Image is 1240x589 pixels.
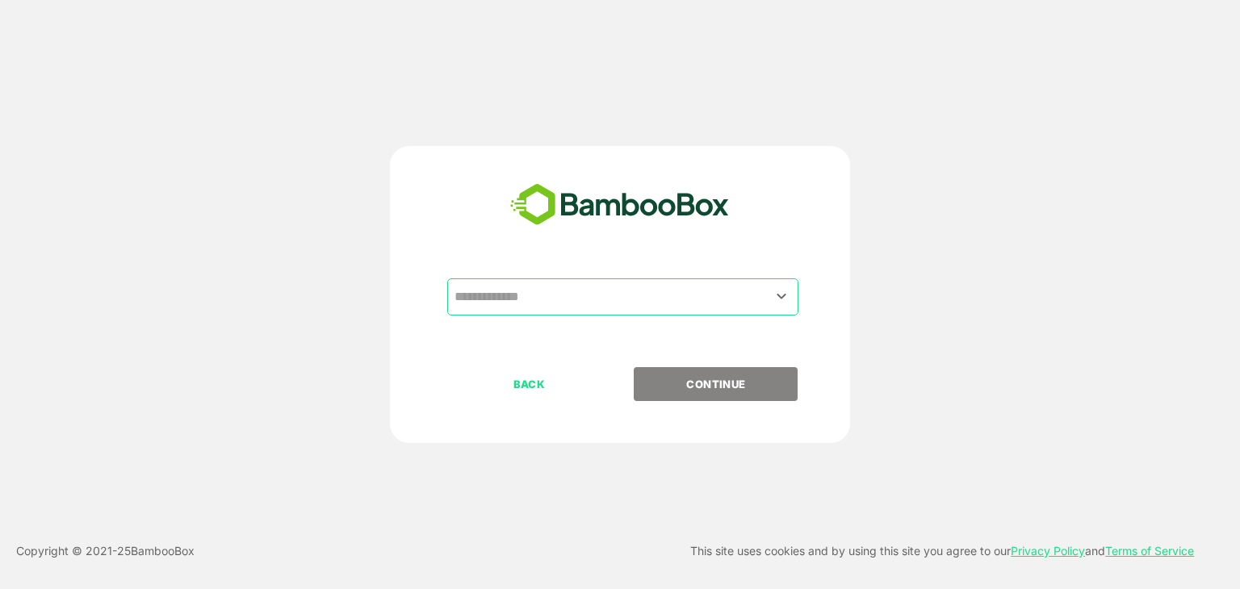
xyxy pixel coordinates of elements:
a: Terms of Service [1105,544,1194,558]
button: CONTINUE [634,367,798,401]
a: Privacy Policy [1011,544,1085,558]
p: CONTINUE [635,375,797,393]
p: Copyright © 2021- 25 BambooBox [16,541,195,561]
button: Open [771,286,793,307]
p: This site uses cookies and by using this site you agree to our and [690,541,1194,561]
img: bamboobox [501,178,738,232]
button: BACK [447,367,611,401]
p: BACK [449,375,610,393]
